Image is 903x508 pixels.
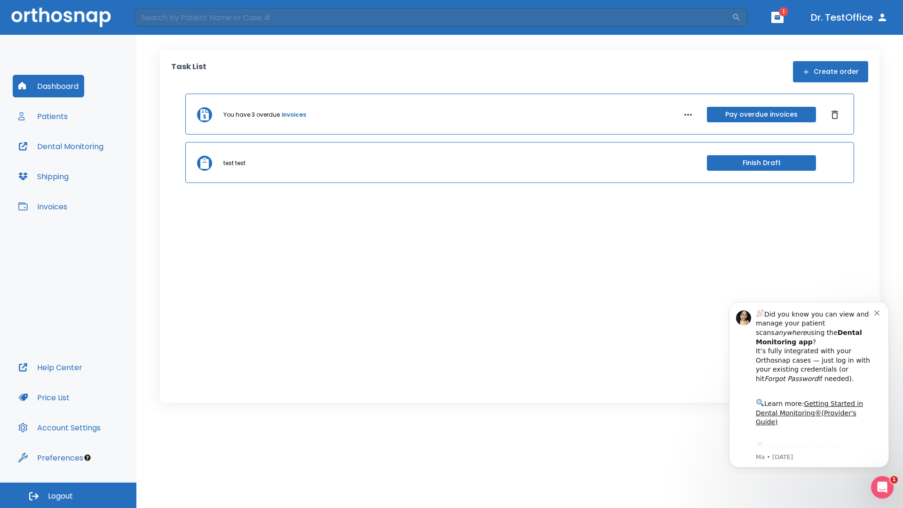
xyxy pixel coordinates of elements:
[48,491,73,501] span: Logout
[41,159,159,168] p: Message from Ma, sent 7w ago
[135,8,732,27] input: Search by Patient Name or Case #
[223,111,280,119] p: You have 3 overdue
[159,15,167,22] button: Dismiss notification
[13,105,73,127] button: Patients
[282,111,306,119] a: invoices
[707,107,816,122] button: Pay overdue invoices
[827,107,842,122] button: Dismiss
[223,159,246,167] p: test test
[13,446,89,469] button: Preferences
[13,75,84,97] button: Dashboard
[13,386,75,409] button: Price List
[41,148,159,196] div: Download the app: | ​ Let us know if you need help getting started!
[13,356,88,379] button: Help Center
[13,195,73,218] button: Invoices
[793,61,868,82] button: Create order
[715,294,903,473] iframe: Intercom notifications message
[707,155,816,171] button: Finish Draft
[83,453,92,462] div: Tooltip anchor
[13,165,74,188] button: Shipping
[171,61,206,82] p: Task List
[13,416,106,439] button: Account Settings
[871,476,894,499] iframe: Intercom live chat
[890,476,898,484] span: 1
[807,9,892,26] button: Dr. TestOffice
[41,150,125,167] a: App Store
[13,135,109,158] button: Dental Monitoring
[11,8,111,27] img: Orthosnap
[779,7,788,16] span: 1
